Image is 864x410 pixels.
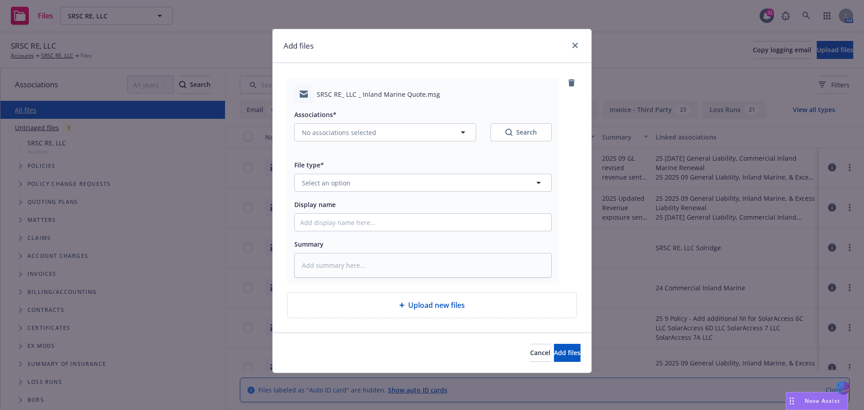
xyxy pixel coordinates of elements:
img: svg+xml;base64,PHN2ZyB3aWR0aD0iMzQiIGhlaWdodD0iMzQiIHZpZXdCb3g9IjAgMCAzNCAzNCIgZmlsbD0ibm9uZSIgeG... [835,380,850,396]
span: Upload new files [408,300,465,311]
button: SearchSearch [490,123,552,141]
button: Nova Assist [786,392,848,410]
svg: Search [505,129,513,136]
button: Add files [554,344,580,362]
h1: Add files [283,40,314,52]
span: Summary [294,240,324,248]
span: Display name [294,200,336,209]
span: SRSC RE_ LLC _ Inland Marine Quote.msg [317,90,440,99]
span: No associations selected [302,128,376,137]
a: remove [566,77,577,88]
span: Select an option [302,178,351,188]
span: Cancel [530,348,550,357]
div: Upload new files [287,292,577,318]
span: Nova Assist [805,397,840,405]
input: Add display name here... [295,214,551,231]
button: Cancel [530,344,550,362]
div: Drag to move [786,392,797,410]
button: No associations selected [294,123,476,141]
button: Select an option [294,174,552,192]
span: File type* [294,161,324,169]
span: Add files [554,348,580,357]
div: Search [505,128,537,137]
span: Associations* [294,110,337,119]
a: close [570,40,580,51]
